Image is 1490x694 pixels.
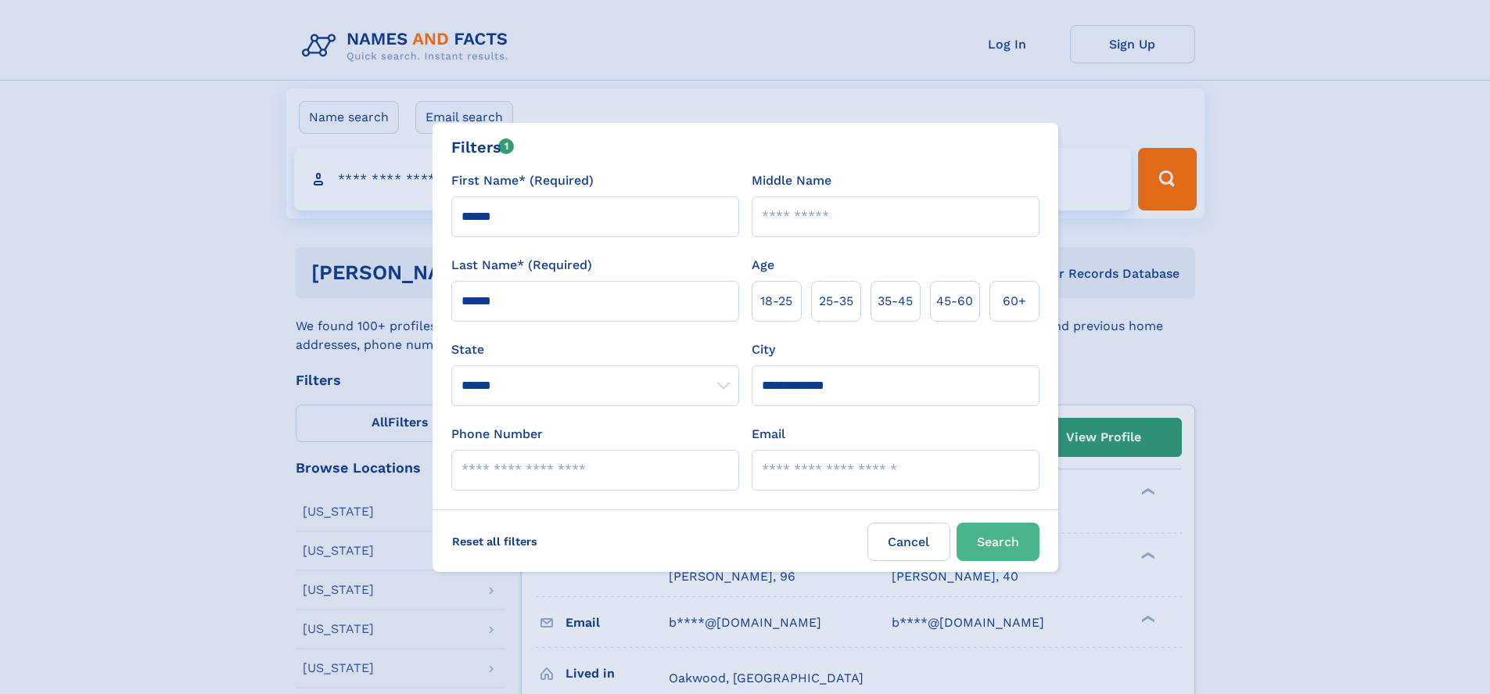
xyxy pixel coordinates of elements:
[442,523,548,560] label: Reset all filters
[752,256,774,275] label: Age
[819,292,853,311] span: 25‑35
[867,523,950,561] label: Cancel
[1003,292,1026,311] span: 60+
[451,425,543,444] label: Phone Number
[752,425,785,444] label: Email
[451,171,594,190] label: First Name* (Required)
[752,340,775,359] label: City
[760,292,792,311] span: 18‑25
[957,523,1039,561] button: Search
[451,340,739,359] label: State
[752,171,831,190] label: Middle Name
[878,292,913,311] span: 35‑45
[451,135,515,159] div: Filters
[451,256,592,275] label: Last Name* (Required)
[936,292,973,311] span: 45‑60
